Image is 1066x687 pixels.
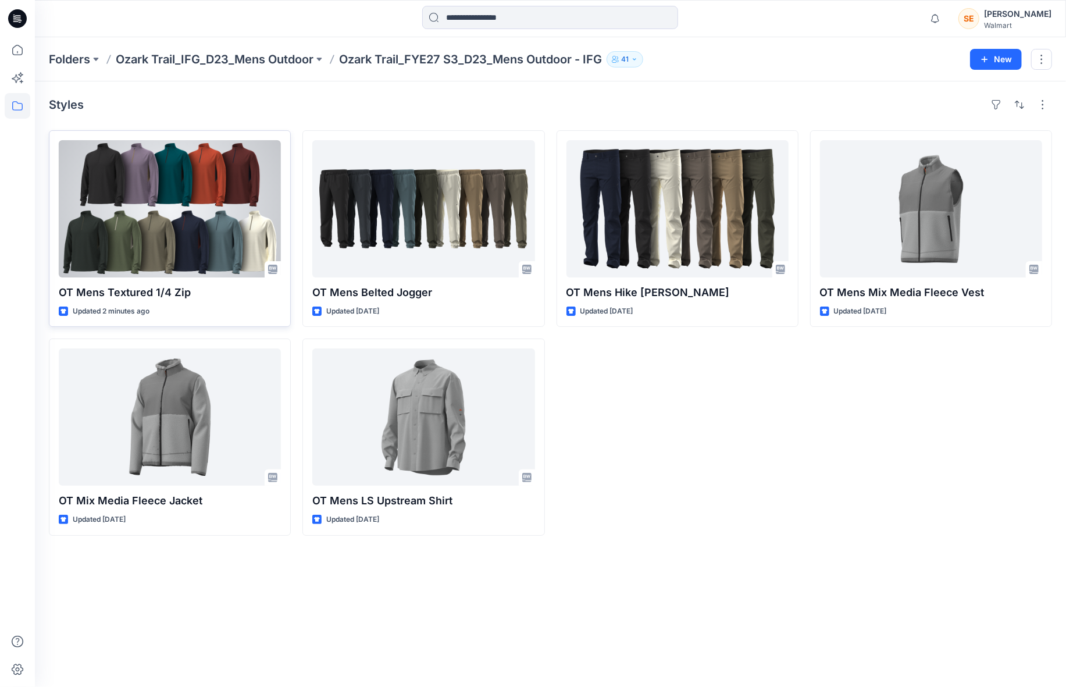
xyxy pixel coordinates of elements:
div: Walmart [984,21,1051,30]
p: 41 [621,53,629,66]
p: OT Mens Belted Jogger [312,284,534,301]
a: Ozark Trail_IFG_D23_Mens Outdoor [116,51,313,67]
p: Updated [DATE] [580,305,633,318]
h4: Styles [49,98,84,112]
p: Updated [DATE] [326,514,379,526]
a: OT Mens Textured 1/4 Zip [59,140,281,277]
a: OT Mix Media Fleece Jacket [59,348,281,486]
p: OT Mix Media Fleece Jacket [59,493,281,509]
a: OT Mens Mix Media Fleece Vest [820,140,1042,277]
button: 41 [607,51,643,67]
p: Updated [DATE] [326,305,379,318]
a: OT Mens LS Upstream Shirt [312,348,534,486]
p: OT Mens Hike [PERSON_NAME] [566,284,789,301]
div: SE [958,8,979,29]
p: OT Mens Mix Media Fleece Vest [820,284,1042,301]
p: OT Mens Textured 1/4 Zip [59,284,281,301]
p: Updated [DATE] [834,305,887,318]
button: New [970,49,1022,70]
p: Updated 2 minutes ago [73,305,149,318]
a: OT Mens Belted Jogger [312,140,534,277]
p: Ozark Trail_FYE27 S3_D23_Mens Outdoor - IFG [339,51,602,67]
p: Updated [DATE] [73,514,126,526]
a: Folders [49,51,90,67]
a: OT Mens Hike Jean [566,140,789,277]
div: [PERSON_NAME] [984,7,1051,21]
p: OT Mens LS Upstream Shirt [312,493,534,509]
